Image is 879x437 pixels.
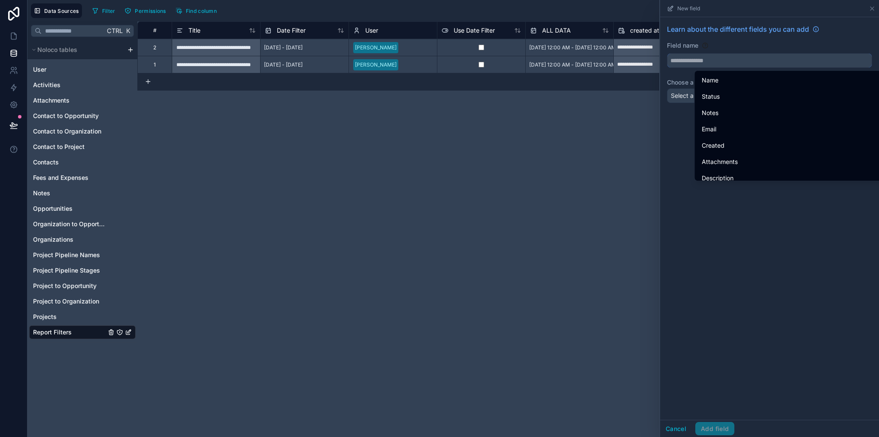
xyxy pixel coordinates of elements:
[125,28,131,34] span: K
[702,75,718,85] span: Name
[29,155,136,169] div: Contacts
[102,8,115,14] span: Filter
[667,24,809,34] span: Learn about the different fields you can add
[702,157,738,167] span: Attachments
[33,328,106,337] a: Report Filters
[667,41,698,50] label: Field name
[33,313,57,321] span: Projects
[33,127,101,136] span: Contact to Organization
[188,26,200,35] span: Title
[355,61,397,69] div: [PERSON_NAME]
[33,81,61,89] span: Activities
[29,248,136,262] div: Project Pipeline Names
[33,173,88,182] span: Fees and Expenses
[33,235,73,244] span: Organizations
[186,8,217,14] span: Find column
[37,46,77,54] span: Noloco tables
[33,143,85,151] span: Contact to Project
[33,81,106,89] a: Activities
[33,266,106,275] a: Project Pipeline Stages
[173,4,220,17] button: Find column
[542,26,571,35] span: ALL DATA
[29,78,136,92] div: Activities
[702,124,716,134] span: Email
[33,297,106,306] a: Project to Organization
[33,328,72,337] span: Report Filters
[33,251,106,259] a: Project Pipeline Names
[29,124,136,138] div: Contact to Organization
[29,233,136,246] div: Organizations
[29,140,136,154] div: Contact to Project
[33,251,100,259] span: Project Pipeline Names
[33,313,106,321] a: Projects
[529,61,616,68] span: [DATE] 12:00 AM - [DATE] 12:00 AM
[29,63,136,76] div: User
[702,91,720,102] span: Status
[529,44,616,51] span: [DATE] 12:00 AM - [DATE] 12:00 AM
[33,282,97,290] span: Project to Opportunity
[29,310,136,324] div: Projects
[667,24,819,34] a: Learn about the different fields you can add
[702,173,734,183] span: Description
[33,235,106,244] a: Organizations
[454,26,495,35] span: Use Date Filter
[33,65,46,74] span: User
[660,422,692,436] button: Cancel
[29,217,136,231] div: Organization to Opportunity
[33,266,100,275] span: Project Pipeline Stages
[29,264,136,277] div: Project Pipeline Stages
[702,108,718,118] span: Notes
[667,78,872,87] label: Choose a field type
[33,112,106,120] a: Contact to Opportunity
[33,282,106,290] a: Project to Opportunity
[702,140,724,151] span: Created
[89,4,118,17] button: Filter
[365,26,378,35] span: User
[31,3,82,18] button: Data Sources
[33,127,106,136] a: Contact to Organization
[264,44,303,51] span: [DATE] - [DATE]
[44,8,79,14] span: Data Sources
[33,96,106,105] a: Attachments
[33,220,106,228] a: Organization to Opportunity
[33,189,50,197] span: Notes
[33,189,106,197] a: Notes
[677,5,700,12] span: New field
[135,8,166,14] span: Permissions
[29,279,136,293] div: Project to Opportunity
[33,65,106,74] a: User
[355,44,397,52] div: [PERSON_NAME]
[264,61,303,68] span: [DATE] - [DATE]
[153,44,156,51] div: 2
[33,158,59,167] span: Contacts
[29,44,124,56] button: Noloco tables
[33,173,106,182] a: Fees and Expenses
[33,96,70,105] span: Attachments
[154,61,156,68] div: 1
[121,4,169,17] button: Permissions
[667,88,872,103] button: Select a type
[277,26,306,35] span: Date Filter
[29,109,136,123] div: Contact to Opportunity
[121,4,172,17] a: Permissions
[33,297,99,306] span: Project to Organization
[33,204,73,213] span: Opportunities
[29,325,136,339] div: Report Filters
[29,294,136,308] div: Project to Organization
[29,94,136,107] div: Attachments
[29,202,136,215] div: Opportunities
[33,112,99,120] span: Contact to Opportunity
[33,158,106,167] a: Contacts
[144,27,165,33] div: #
[29,171,136,185] div: Fees and Expenses
[106,25,124,36] span: Ctrl
[671,92,708,99] span: Select a type
[33,143,106,151] a: Contact to Project
[630,26,659,35] span: created at
[29,186,136,200] div: Notes
[33,204,106,213] a: Opportunities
